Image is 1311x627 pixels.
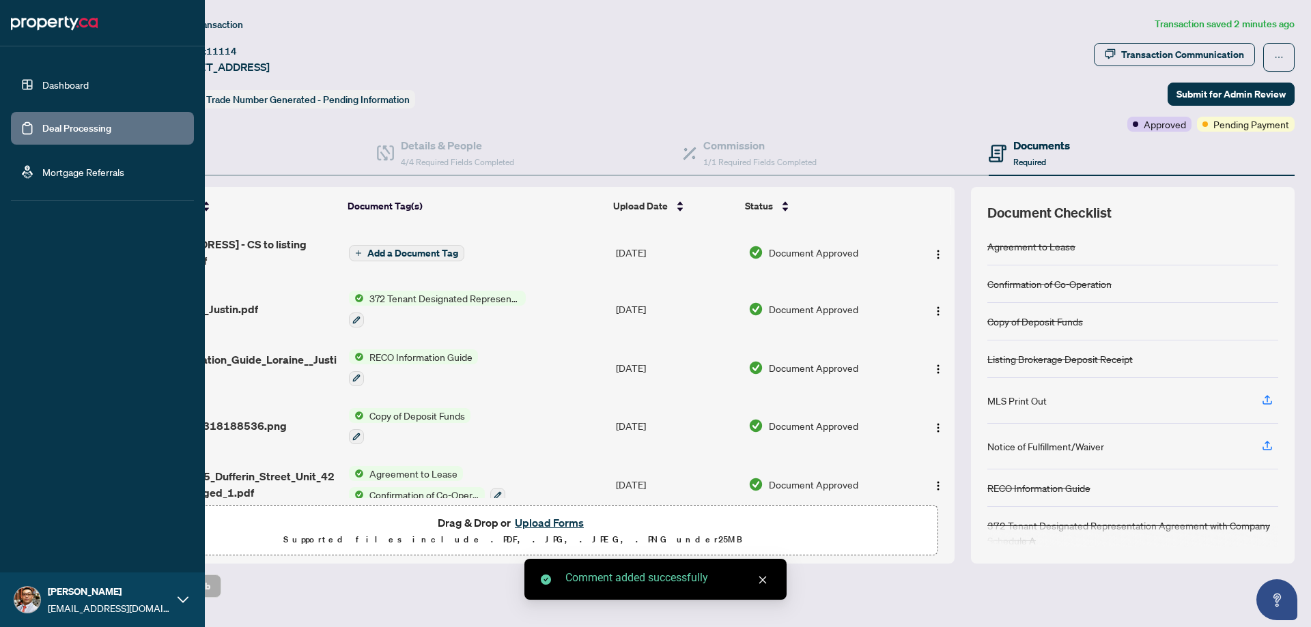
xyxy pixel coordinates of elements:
span: RECO_Information_Guide_Loraine__Justin 1.pdf [135,351,337,384]
img: Document Status [748,477,763,492]
img: Logo [933,249,944,260]
button: Logo [927,298,949,320]
div: MLS Print Out [987,393,1047,408]
span: Pending Payment [1213,117,1289,132]
span: Status [745,199,773,214]
p: Supported files include .PDF, .JPG, .JPEG, .PNG under 25 MB [96,531,929,548]
button: Status Icon372 Tenant Designated Representation Agreement with Company Schedule A [349,291,526,327]
button: Add a Document Tag [349,245,464,261]
button: Logo [927,473,949,495]
td: [DATE] [610,280,743,338]
button: Add a Document Tag [349,244,464,262]
span: close [758,575,767,585]
span: 11114 [206,45,237,57]
h4: Details & People [401,137,514,154]
div: Comment added successfully [565,570,770,586]
article: Transaction saved 2 minutes ago [1155,16,1295,32]
span: Trade Number Generated - Pending Information [206,93,410,106]
img: Logo [933,480,944,491]
span: Required [1013,157,1046,167]
a: Close [755,572,770,587]
div: Agreement to Lease [987,239,1075,254]
th: Upload Date [608,187,739,225]
td: [DATE] [610,455,743,514]
div: Notice of Fulfillment/Waiver [987,439,1104,454]
span: [STREET_ADDRESS] - CS to listing brokerage.pdf [135,236,337,269]
h4: Documents [1013,137,1070,154]
span: ellipsis [1274,53,1284,62]
img: Logo [933,364,944,375]
img: Profile Icon [14,587,40,613]
span: View Transaction [170,18,243,31]
img: logo [11,12,98,34]
span: check-circle [541,574,551,585]
div: 372 Tenant Designated Representation Agreement with Company Schedule A [987,518,1278,548]
button: Logo [927,357,949,379]
span: Add a Document Tag [367,248,458,258]
button: Upload Forms [511,514,588,531]
th: Document Tag(s) [342,187,608,225]
img: Document Status [748,245,763,260]
td: [DATE] [610,338,743,397]
span: Confirmation of Co-Operation [364,487,485,502]
span: Agreement to Lease [364,466,463,481]
div: Copy of Deposit Funds [987,314,1083,329]
span: Document Approved [769,245,858,260]
button: Status IconRECO Information Guide [349,349,478,386]
button: Transaction Communication [1094,43,1255,66]
span: Submit for Admin Review [1176,83,1286,105]
div: Confirmation of Co-Operation [987,276,1112,291]
span: Drag & Drop orUpload FormsSupported files include .PDF, .JPG, .JPEG, .PNG under25MB [88,506,938,556]
img: Document Status [748,302,763,317]
h4: Commission [703,137,817,154]
th: (6) File Name [129,187,342,225]
span: plus [355,250,362,257]
span: Document Approved [769,418,858,433]
span: [STREET_ADDRESS] [169,59,270,75]
div: Status: [169,90,415,108]
img: Status Icon [349,466,364,481]
span: Document Approved [769,360,858,375]
img: Status Icon [349,487,364,502]
img: Status Icon [349,291,364,306]
span: 8042136200318188536.png [135,418,287,434]
button: Status IconCopy of Deposit Funds [349,408,470,445]
span: Drag & Drop or [438,514,588,531]
button: Status IconAgreement to LeaseStatus IconConfirmation of Co-Operation [349,466,505,503]
span: 372 Tenant Designated Representation Agreement with Company Schedule A [364,291,526,306]
span: Copy of Deposit Funds [364,408,470,423]
div: Listing Brokerage Deposit Receipt [987,351,1133,366]
span: Document Checklist [987,203,1112,222]
button: Logo [927,242,949,263]
span: Form_801_285_Dufferin_Street_Unit_427_6_files_merged_1.pdf [135,468,337,501]
button: Logo [927,415,949,437]
img: Logo [933,306,944,317]
span: Upload Date [613,199,668,214]
img: Document Status [748,418,763,433]
a: Deal Processing [42,122,111,134]
div: RECO Information Guide [987,480,1090,495]
button: Open asap [1256,579,1297,620]
span: Document Approved [769,302,858,317]
span: [EMAIL_ADDRESS][DOMAIN_NAME] [48,600,171,615]
img: Logo [933,422,944,433]
img: Document Status [748,360,763,375]
span: 4/4 Required Fields Completed [401,157,514,167]
a: Dashboard [42,78,89,91]
img: Status Icon [349,408,364,423]
td: [DATE] [610,225,743,280]
img: Status Icon [349,349,364,364]
div: Transaction Communication [1121,44,1244,65]
td: [DATE] [610,397,743,456]
button: Submit for Admin Review [1168,83,1295,106]
a: Mortgage Referrals [42,166,124,178]
span: Approved [1144,117,1186,132]
th: Status [739,187,904,225]
span: Document Approved [769,477,858,492]
span: RECO Information Guide [364,349,478,364]
span: [PERSON_NAME] [48,584,171,599]
span: 1/1 Required Fields Completed [703,157,817,167]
